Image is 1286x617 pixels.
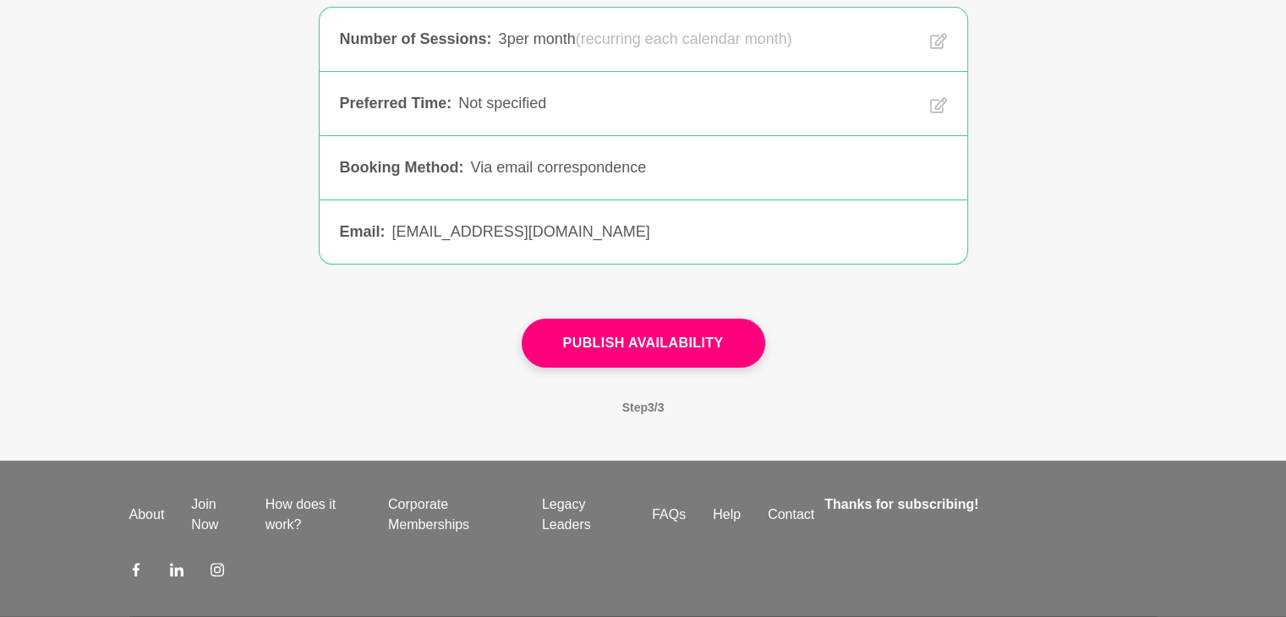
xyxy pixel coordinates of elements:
[340,156,464,179] div: Booking Method :
[340,28,492,51] div: Number of Sessions :
[129,562,143,582] a: Facebook
[340,92,452,115] div: Preferred Time :
[170,562,183,582] a: LinkedIn
[458,92,916,115] div: Not specified
[116,505,178,525] a: About
[178,494,251,535] a: Join Now
[522,319,765,368] button: Publish Availability
[211,562,224,582] a: Instagram
[638,505,699,525] a: FAQs
[754,505,828,525] a: Contact
[375,494,528,535] a: Corporate Memberships
[340,221,386,243] div: Email :
[699,505,754,525] a: Help
[528,494,638,535] a: Legacy Leaders
[252,494,375,535] a: How does it work?
[576,28,792,51] span: (recurring each calendar month)
[499,28,917,51] div: 3 per month
[392,221,947,243] div: [EMAIL_ADDRESS][DOMAIN_NAME]
[824,494,1146,515] h4: Thanks for subscribing!
[470,156,946,179] div: Via email correspondence
[602,381,685,434] span: Step 3 / 3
